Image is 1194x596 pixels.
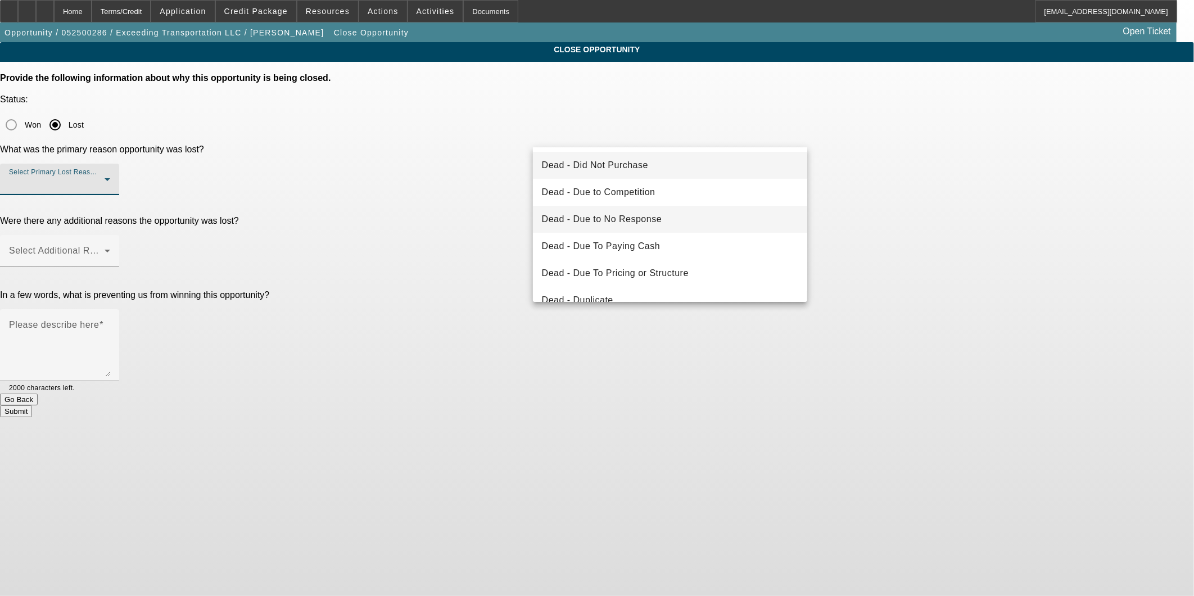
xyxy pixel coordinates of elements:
[542,294,613,307] span: Dead - Duplicate
[542,159,648,172] span: Dead - Did Not Purchase
[542,267,689,280] span: Dead - Due To Pricing or Structure
[542,240,661,253] span: Dead - Due To Paying Cash
[542,186,655,199] span: Dead - Due to Competition
[542,213,662,226] span: Dead - Due to No Response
